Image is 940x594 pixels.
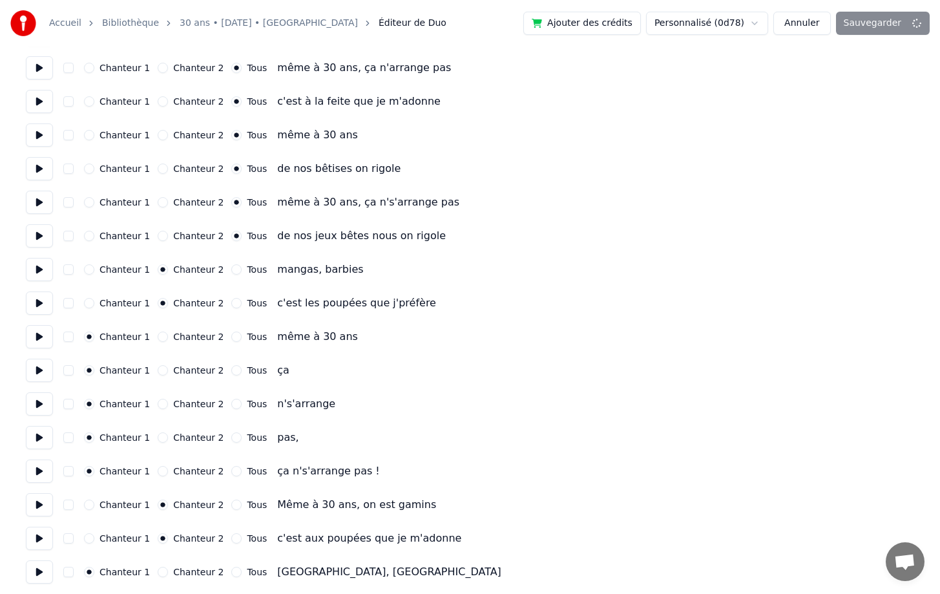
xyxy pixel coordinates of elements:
label: Chanteur 2 [173,231,224,240]
div: ça [277,363,289,378]
div: mangas, barbies [277,262,363,277]
label: Chanteur 1 [99,265,150,274]
label: Tous [247,198,267,207]
div: même à 30 ans, ça n'arrange pas [277,60,451,76]
label: Chanteur 1 [99,534,150,543]
label: Chanteur 2 [173,198,224,207]
label: Chanteur 2 [173,164,224,173]
label: Chanteur 2 [173,433,224,442]
label: Tous [247,399,267,408]
label: Chanteur 2 [173,265,224,274]
label: Tous [247,97,267,106]
label: Chanteur 1 [99,198,150,207]
a: Bibliothèque [102,17,159,30]
label: Chanteur 1 [99,399,150,408]
div: même à 30 ans [277,329,358,345]
label: Tous [247,63,267,72]
label: Chanteur 1 [99,433,150,442]
label: Tous [247,500,267,509]
div: même à 30 ans, ça n's'arrange pas [277,195,459,210]
label: Tous [247,467,267,476]
div: de nos bêtises on rigole [277,161,401,176]
label: Chanteur 2 [173,332,224,341]
label: Chanteur 2 [173,534,224,543]
label: Chanteur 1 [99,500,150,509]
label: Tous [247,299,267,308]
label: Chanteur 2 [173,366,224,375]
label: Chanteur 1 [99,332,150,341]
label: Chanteur 2 [173,63,224,72]
nav: breadcrumb [49,17,446,30]
label: Chanteur 2 [173,131,224,140]
a: Accueil [49,17,81,30]
label: Tous [247,164,267,173]
label: Tous [247,332,267,341]
div: ça n's'arrange pas ! [277,463,379,479]
button: Ajouter des crédits [523,12,641,35]
a: 30 ans • [DATE] • [GEOGRAPHIC_DATA] [180,17,358,30]
div: c'est à la feite que je m'adonne [277,94,441,109]
div: de nos jeux bêtes nous on rigole [277,228,446,244]
div: même à 30 ans [277,127,358,143]
label: Chanteur 1 [99,97,150,106]
label: Chanteur 2 [173,467,224,476]
label: Chanteur 2 [173,500,224,509]
label: Chanteur 1 [99,366,150,375]
div: Même à 30 ans, on est gamins [277,497,436,513]
label: Tous [247,433,267,442]
div: c'est les poupées que j'préfère [277,295,436,311]
label: Chanteur 1 [99,131,150,140]
label: Chanteur 1 [99,164,150,173]
div: [GEOGRAPHIC_DATA], [GEOGRAPHIC_DATA] [277,564,501,580]
label: Chanteur 2 [173,97,224,106]
label: Tous [247,131,267,140]
div: Ouvrir le chat [886,542,924,581]
label: Chanteur 1 [99,231,150,240]
label: Chanteur 2 [173,567,224,577]
label: Tous [247,265,267,274]
button: Annuler [773,12,830,35]
label: Tous [247,567,267,577]
label: Chanteur 1 [99,467,150,476]
label: Chanteur 1 [99,63,150,72]
label: Chanteur 1 [99,299,150,308]
label: Chanteur 2 [173,399,224,408]
div: pas, [277,430,298,445]
label: Chanteur 2 [173,299,224,308]
div: c'est aux poupées que je m'adonne [277,531,461,546]
label: Tous [247,534,267,543]
label: Tous [247,366,267,375]
span: Éditeur de Duo [379,17,446,30]
div: n's'arrange [277,396,335,412]
label: Tous [247,231,267,240]
label: Chanteur 1 [99,567,150,577]
img: youka [10,10,36,36]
